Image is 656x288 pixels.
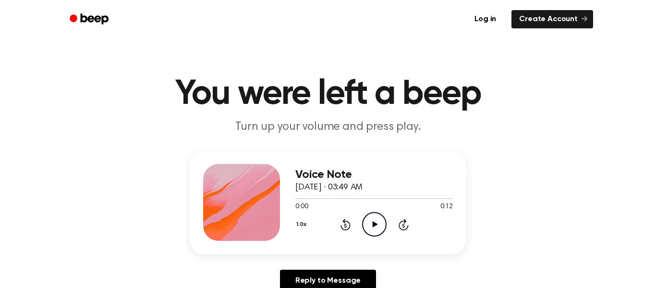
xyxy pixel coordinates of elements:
h1: You were left a beep [82,77,574,112]
a: Log in [465,8,506,30]
a: Create Account [511,10,593,28]
p: Turn up your volume and press play. [144,119,512,135]
h3: Voice Note [295,168,453,181]
a: Beep [63,10,117,29]
span: 0:00 [295,202,308,212]
span: 0:12 [440,202,453,212]
button: 1.0x [295,216,310,233]
span: [DATE] · 03:49 AM [295,183,363,192]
